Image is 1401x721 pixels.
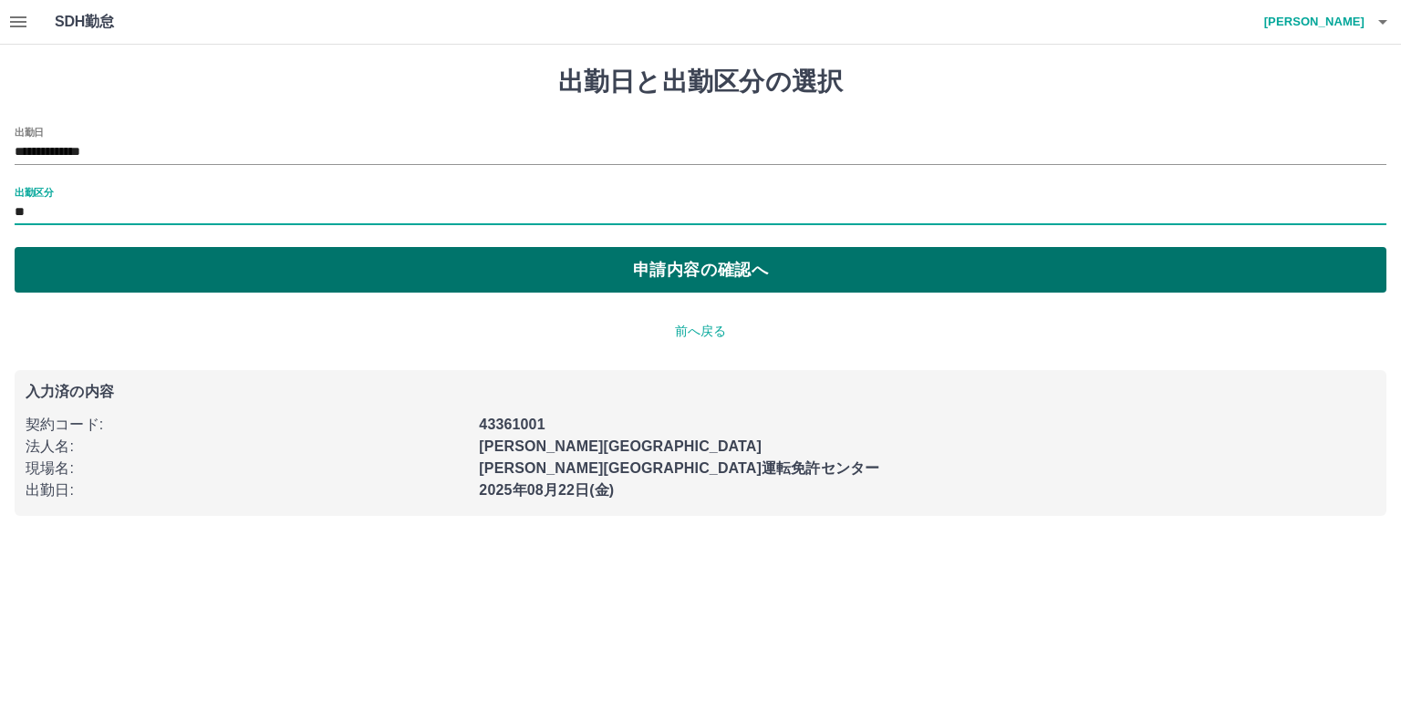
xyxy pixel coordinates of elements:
[15,247,1386,293] button: 申請内容の確認へ
[26,414,468,436] p: 契約コード :
[26,436,468,458] p: 法人名 :
[15,67,1386,98] h1: 出勤日と出勤区分の選択
[26,479,468,501] p: 出勤日 :
[479,438,762,454] b: [PERSON_NAME][GEOGRAPHIC_DATA]
[15,322,1386,341] p: 前へ戻る
[26,458,468,479] p: 現場名 :
[479,460,879,476] b: [PERSON_NAME][GEOGRAPHIC_DATA]運転免許センター
[15,185,53,199] label: 出勤区分
[26,385,1375,399] p: 入力済の内容
[479,482,614,498] b: 2025年08月22日(金)
[479,417,545,432] b: 43361001
[15,125,44,139] label: 出勤日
